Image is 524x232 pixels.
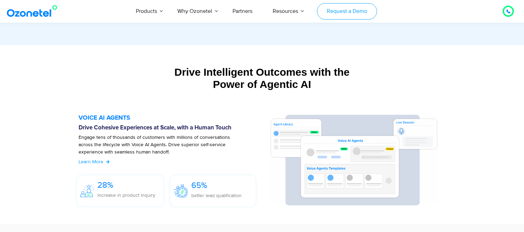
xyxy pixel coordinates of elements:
[80,185,94,197] img: 28%
[79,159,104,165] span: Learn More
[79,115,263,121] h5: VOICE AI AGENTS
[79,134,245,163] p: Engage tens of thousands of customers with millions of conversations across the lifecycle with Vo...
[47,66,477,90] div: Drive Intelligent Outcomes with the Power of Agentic AI
[317,3,377,20] a: Request a Demo
[98,180,114,190] span: 28%
[79,158,110,165] a: Learn More
[191,180,207,190] span: 65%
[79,125,263,132] h6: Drive Cohesive Experiences at Scale, with a Human Touch
[174,185,188,197] img: 65%
[191,192,242,199] p: better lead qualification
[98,192,156,199] p: increase in product inquiry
